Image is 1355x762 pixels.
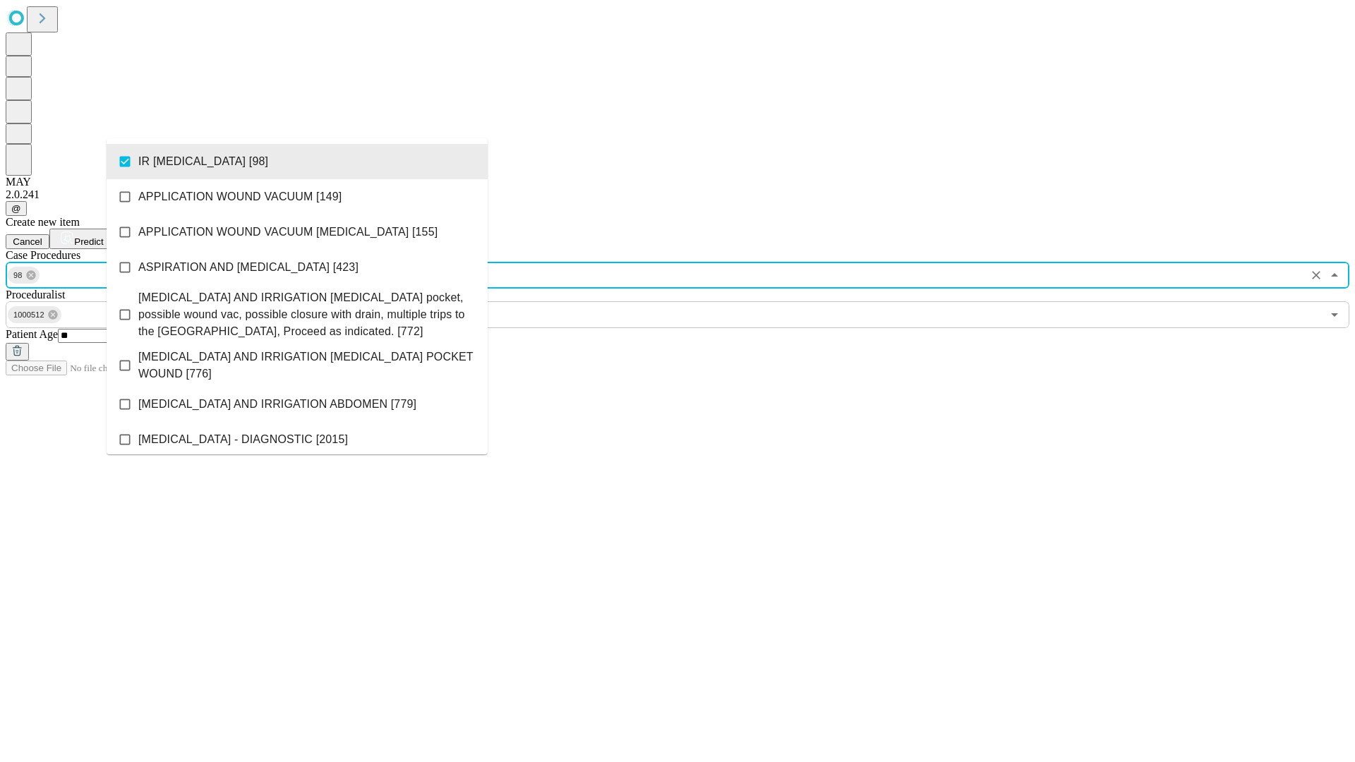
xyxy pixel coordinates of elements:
[6,216,80,228] span: Create new item
[6,188,1349,201] div: 2.0.241
[138,289,476,340] span: [MEDICAL_DATA] AND IRRIGATION [MEDICAL_DATA] pocket, possible wound vac, possible closure with dr...
[8,267,28,284] span: 98
[138,188,342,205] span: APPLICATION WOUND VACUUM [149]
[138,431,348,448] span: [MEDICAL_DATA] - DIAGNOSTIC [2015]
[6,201,27,216] button: @
[6,249,80,261] span: Scheduled Procedure
[6,289,65,301] span: Proceduralist
[138,224,438,241] span: APPLICATION WOUND VACUUM [MEDICAL_DATA] [155]
[1325,265,1344,285] button: Close
[1306,265,1326,285] button: Clear
[6,328,58,340] span: Patient Age
[138,396,416,413] span: [MEDICAL_DATA] AND IRRIGATION ABDOMEN [779]
[11,203,21,214] span: @
[8,267,40,284] div: 98
[74,236,103,247] span: Predict
[138,349,476,382] span: [MEDICAL_DATA] AND IRRIGATION [MEDICAL_DATA] POCKET WOUND [776]
[8,307,50,323] span: 1000512
[6,176,1349,188] div: MAY
[6,234,49,249] button: Cancel
[138,153,268,170] span: IR [MEDICAL_DATA] [98]
[1325,305,1344,325] button: Open
[138,259,359,276] span: ASPIRATION AND [MEDICAL_DATA] [423]
[8,306,61,323] div: 1000512
[13,236,42,247] span: Cancel
[49,229,114,249] button: Predict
